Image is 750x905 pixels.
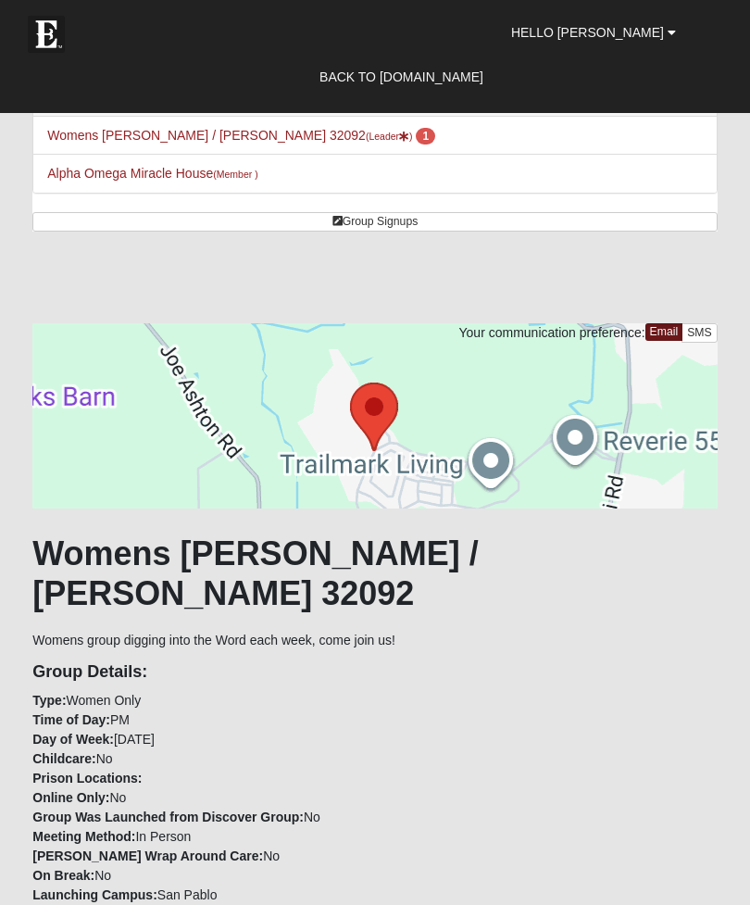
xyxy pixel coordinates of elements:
[32,771,142,786] strong: Prison Locations:
[47,166,257,181] a: Alpha Omega Miracle House(Member )
[32,712,110,727] strong: Time of Day:
[681,323,718,343] a: SMS
[213,169,257,180] small: (Member )
[32,732,114,747] strong: Day of Week:
[366,131,413,142] small: (Leader )
[47,128,435,143] a: Womens [PERSON_NAME] / [PERSON_NAME] 32092(Leader) 1
[32,662,718,683] h4: Group Details:
[416,128,435,145] span: number of pending members
[645,323,683,341] a: Email
[28,16,65,53] img: Eleven22 logo
[32,534,718,613] h1: Womens [PERSON_NAME] / [PERSON_NAME] 32092
[32,790,109,805] strong: Online Only:
[32,751,95,766] strong: Childcare:
[32,212,718,232] a: Group Signups
[32,810,304,824] strong: Group Was Launched from Discover Group:
[32,848,263,863] strong: [PERSON_NAME] Wrap Around Care:
[32,693,66,708] strong: Type:
[497,9,690,56] a: Hello [PERSON_NAME]
[511,25,664,40] span: Hello [PERSON_NAME]
[32,868,94,883] strong: On Break:
[32,829,135,844] strong: Meeting Method:
[459,325,645,340] span: Your communication preference:
[306,54,497,100] a: Back to [DOMAIN_NAME]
